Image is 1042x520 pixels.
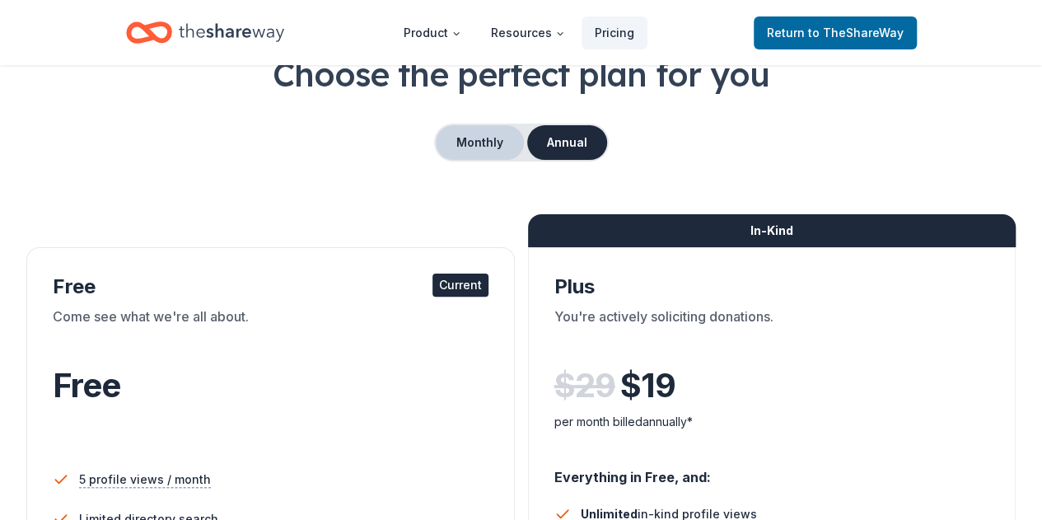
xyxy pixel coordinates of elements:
[126,13,284,52] a: Home
[754,16,917,49] a: Returnto TheShareWay
[390,16,474,49] button: Product
[53,307,488,353] div: Come see what we're all about.
[527,125,607,160] button: Annual
[390,13,647,52] nav: Main
[432,274,488,297] div: Current
[53,274,488,300] div: Free
[808,26,904,40] span: to TheShareWay
[26,51,1016,97] h1: Choose the perfect plan for you
[554,274,990,300] div: Plus
[554,412,990,432] div: per month billed annually*
[620,363,675,409] span: $ 19
[53,365,120,405] span: Free
[554,453,990,488] div: Everything in Free, and:
[436,125,524,160] button: Monthly
[554,307,990,353] div: You're actively soliciting donations.
[528,214,1016,247] div: In-Kind
[478,16,578,49] button: Resources
[79,470,211,490] span: 5 profile views / month
[582,16,647,49] a: Pricing
[767,23,904,43] span: Return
